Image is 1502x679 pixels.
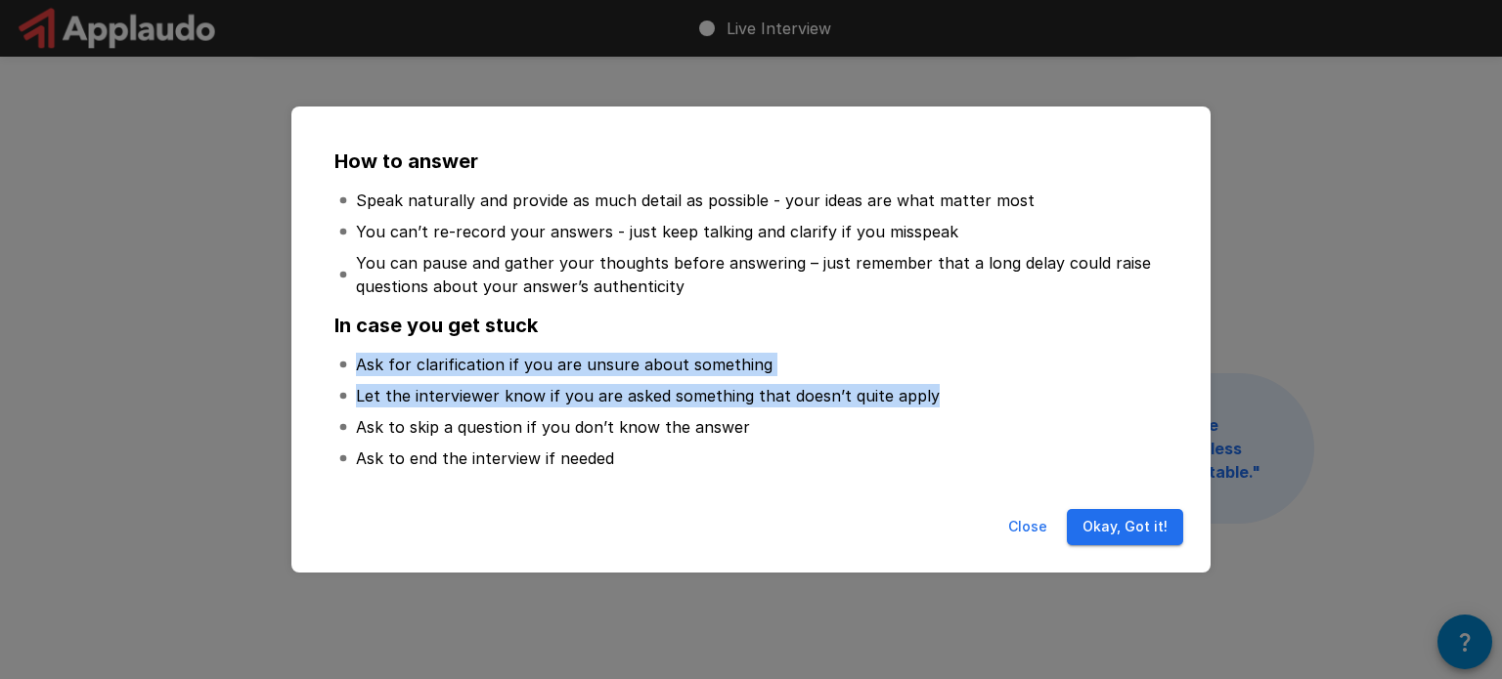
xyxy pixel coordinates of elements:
button: Okay, Got it! [1067,509,1183,545]
p: Let the interviewer know if you are asked something that doesn’t quite apply [356,384,940,407]
button: Close [996,509,1059,545]
b: In case you get stuck [334,314,538,337]
p: You can pause and gather your thoughts before answering – just remember that a long delay could r... [356,251,1164,298]
p: Ask to skip a question if you don’t know the answer [356,415,750,439]
p: Ask to end the interview if needed [356,446,614,470]
b: How to answer [334,149,478,173]
p: Ask for clarification if you are unsure about something [356,353,773,376]
p: You can’t re-record your answers - just keep talking and clarify if you misspeak [356,220,958,243]
p: Speak naturally and provide as much detail as possible - your ideas are what matter most [356,189,1035,212]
